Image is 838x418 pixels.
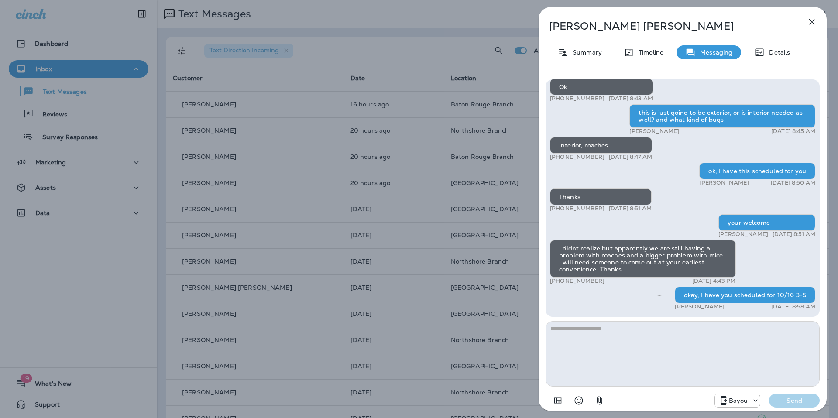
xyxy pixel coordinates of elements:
div: Thanks [550,188,652,205]
p: [PHONE_NUMBER] [550,278,604,284]
p: [PERSON_NAME] [629,128,679,135]
p: [DATE] 8:51 AM [773,231,815,238]
p: [DATE] 8:51 AM [609,205,652,212]
p: [PERSON_NAME] [675,303,725,310]
div: ok, I have this scheduled for you [699,163,815,179]
p: Timeline [634,49,663,56]
p: [PERSON_NAME] [PERSON_NAME] [549,20,787,32]
p: [PHONE_NUMBER] [550,154,604,161]
p: [PHONE_NUMBER] [550,205,604,212]
div: Ok [550,79,653,95]
p: [PERSON_NAME] [718,231,768,238]
p: [DATE] 8:47 AM [609,154,652,161]
p: Summary [568,49,602,56]
p: [DATE] 8:50 AM [771,179,815,186]
div: Interior, roaches. [550,137,652,154]
div: +1 (985) 315-4311 [715,395,760,406]
button: Select an emoji [570,392,587,409]
div: I didnt realize but apparently we are still having a problem with roaches and a bigger problem wi... [550,240,736,278]
span: Sent [657,291,662,298]
p: [PHONE_NUMBER] [550,95,604,102]
p: [DATE] 8:43 AM [609,95,653,102]
p: Details [765,49,790,56]
div: okay, I have you scheduled for 10/16 3-5 [675,287,815,303]
div: this is just going to be exterior, or is interior needed as well? and what kind of bugs [629,104,815,128]
p: [DATE] 8:45 AM [771,128,815,135]
p: Bayou [729,397,748,404]
div: your welcome [718,214,815,231]
p: [DATE] 4:43 PM [692,278,736,284]
button: Add in a premade template [549,392,567,409]
p: Messaging [696,49,732,56]
p: [PERSON_NAME] [699,179,749,186]
p: [DATE] 8:58 AM [771,303,815,310]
